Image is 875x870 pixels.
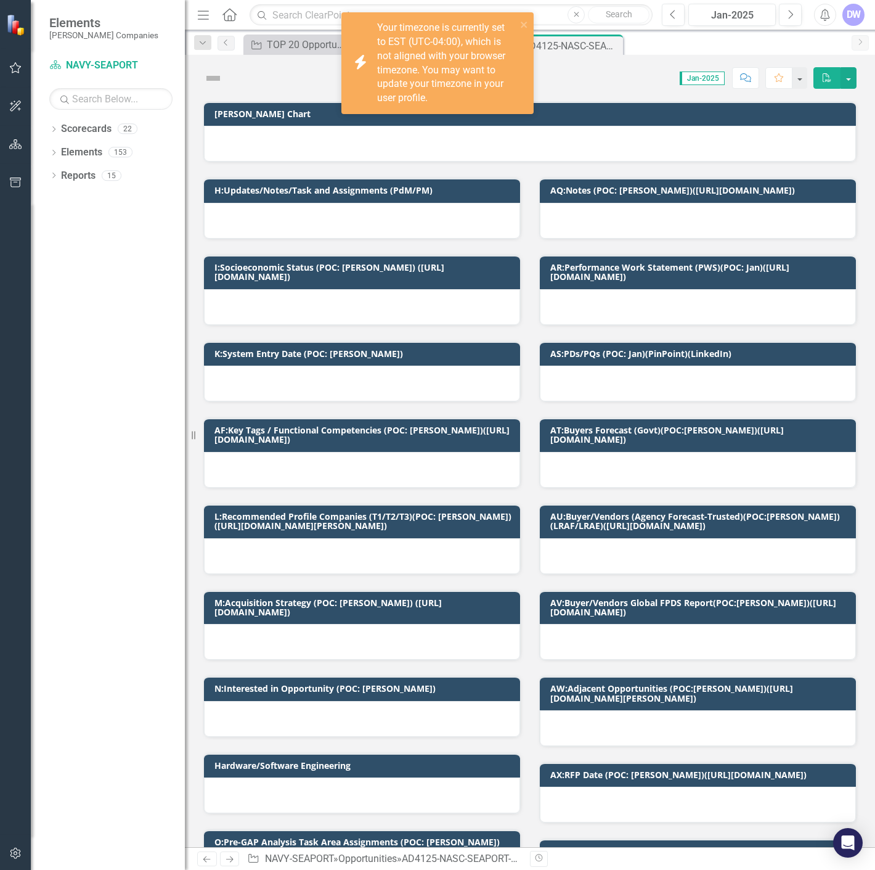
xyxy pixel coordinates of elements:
small: [PERSON_NAME] Companies [49,30,158,40]
h3: AX:RFP Date (POC: [PERSON_NAME])([URL][DOMAIN_NAME]) [550,770,850,779]
h3: AQ:Notes (POC: [PERSON_NAME])([URL][DOMAIN_NAME]) [550,186,850,195]
h3: Step 0 Approval Date [550,847,850,856]
a: Reports [61,169,96,183]
a: NAVY-SEAPORT [265,853,333,864]
div: » » [247,852,521,866]
h3: AT:Buyers Forecast (Govt)(POC:[PERSON_NAME])([URL][DOMAIN_NAME]) [550,425,850,445]
div: Your timezone is currently set to EST (UTC-04:00), which is not aligned with your browser timezon... [377,21,516,105]
h3: AU:Buyer/Vendors (Agency Forecast-Trusted)(POC:[PERSON_NAME])(LRAF/LRAE)([URL][DOMAIN_NAME]) [550,512,850,531]
h3: AR:Performance Work Statement (PWS)(POC: Jan)([URL][DOMAIN_NAME]) [550,263,850,282]
h3: O:Pre-GAP Analysis Task Area Assignments (POC: [PERSON_NAME])([URL][DOMAIN_NAME]) [214,837,514,856]
div: Jan-2025 [693,8,771,23]
h3: N:Interested in Opportunity (POC: [PERSON_NAME]) [214,684,514,693]
h3: Hardware/Software Engineering [214,761,514,770]
a: TOP 20 Opportunities ([DATE] Process) [246,37,348,52]
h3: AV:Buyer/Vendors Global FPDS Report(POC:[PERSON_NAME])([URL][DOMAIN_NAME]) [550,598,850,617]
div: AD4125-NASC-SEAPORT-247190 (SMALL BUSINESS INNOVATION RESEARCH PROGRAM AD4125 PROGRAM MANAGEMENT ... [523,38,620,54]
h3: I:Socioeconomic Status (POC: [PERSON_NAME]) ([URL][DOMAIN_NAME]) [214,263,514,282]
input: Search ClearPoint... [250,4,653,26]
input: Search Below... [49,88,173,110]
div: 15 [102,170,121,181]
h3: M:Acquisition Strategy (POC: [PERSON_NAME]) ([URL][DOMAIN_NAME]) [214,598,514,617]
div: 153 [108,147,132,158]
div: TOP 20 Opportunities ([DATE] Process) [267,37,348,52]
h3: H:Updates/Notes/Task and Assignments (PdM/PM) [214,186,514,195]
div: Open Intercom Messenger [833,828,863,858]
button: close [520,17,529,31]
span: Jan-2025 [680,72,725,85]
h3: L:Recommended Profile Companies (T1/T2/T3)(POC: [PERSON_NAME])([URL][DOMAIN_NAME][PERSON_NAME]) [214,512,514,531]
a: Elements [61,146,102,160]
a: Scorecards [61,122,112,136]
span: Search [606,9,632,19]
h3: K:System Entry Date (POC: [PERSON_NAME]) [214,349,514,358]
h3: AS:PDs/PQs (POC: Jan)(PinPoint)(LinkedIn) [550,349,850,358]
img: Not Defined [203,68,223,88]
button: DW [842,4,865,26]
div: 22 [118,124,137,134]
button: Jan-2025 [688,4,776,26]
h3: [PERSON_NAME] Chart [214,109,850,118]
h3: AW:Adjacent Opportunities (POC:[PERSON_NAME])([URL][DOMAIN_NAME][PERSON_NAME]) [550,684,850,703]
a: Opportunities [338,853,397,864]
h3: AF:Key Tags / Functional Competencies (POC: [PERSON_NAME])([URL][DOMAIN_NAME]) [214,425,514,445]
span: Elements [49,15,158,30]
img: ClearPoint Strategy [6,14,28,36]
button: Search [588,6,649,23]
a: NAVY-SEAPORT [49,59,173,73]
